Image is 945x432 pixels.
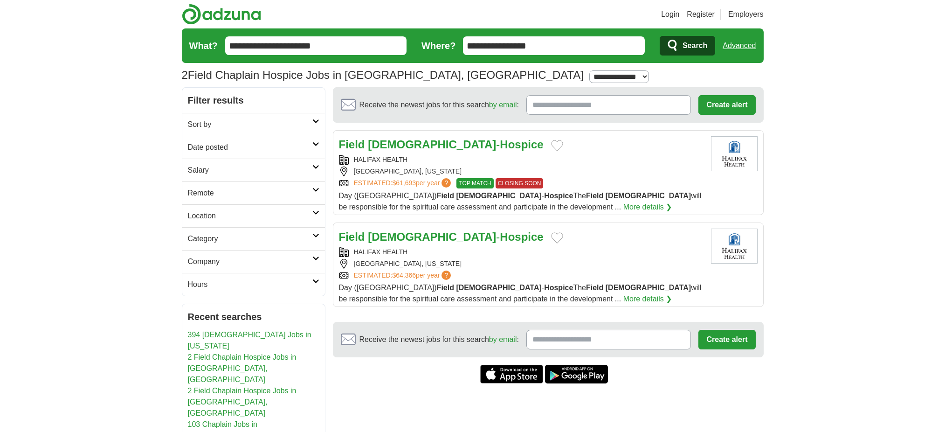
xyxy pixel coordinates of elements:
[182,159,325,181] a: Salary
[661,9,679,20] a: Login
[188,119,312,130] h2: Sort by
[500,138,543,151] strong: Hospice
[188,279,312,290] h2: Hours
[368,138,496,151] strong: [DEMOGRAPHIC_DATA]
[660,36,715,56] button: Search
[339,138,544,151] a: Field [DEMOGRAPHIC_DATA]-Hospice
[182,250,325,273] a: Company
[687,9,715,20] a: Register
[544,192,573,200] strong: Hospice
[182,273,325,296] a: Hours
[188,256,312,267] h2: Company
[188,353,297,383] a: 2 Field Chaplain Hospice Jobs in [GEOGRAPHIC_DATA], [GEOGRAPHIC_DATA]
[182,204,325,227] a: Location
[188,387,297,417] a: 2 Field Chaplain Hospice Jobs in [GEOGRAPHIC_DATA], [GEOGRAPHIC_DATA]
[551,140,563,151] button: Add to favorite jobs
[189,39,218,53] label: What?
[339,192,702,211] span: Day ([GEOGRAPHIC_DATA]) - The will be responsible for the spiritual care assessment and participa...
[339,230,365,243] strong: Field
[392,272,416,279] span: $64,366
[456,192,541,200] strong: [DEMOGRAPHIC_DATA]
[544,284,573,292] strong: Hospice
[182,69,584,81] h1: Field Chaplain Hospice Jobs in [GEOGRAPHIC_DATA], [GEOGRAPHIC_DATA]
[188,142,312,153] h2: Date posted
[606,192,691,200] strong: [DEMOGRAPHIC_DATA]
[437,284,454,292] strong: Field
[723,36,756,55] a: Advanced
[456,178,493,188] span: TOP MATCH
[182,136,325,159] a: Date posted
[182,67,188,84] span: 2
[551,232,563,244] button: Add to favorite jobs
[711,229,758,264] img: Halifax Health logo
[339,167,704,176] div: [GEOGRAPHIC_DATA], [US_STATE]
[188,310,319,324] h2: Recent searches
[698,95,755,115] button: Create alert
[728,9,764,20] a: Employers
[545,365,608,383] a: Get the Android app
[683,36,707,55] span: Search
[586,192,603,200] strong: Field
[339,259,704,269] div: [GEOGRAPHIC_DATA], [US_STATE]
[441,271,451,280] span: ?
[188,233,312,244] h2: Category
[188,210,312,222] h2: Location
[359,334,519,345] span: Receive the newest jobs for this search :
[441,178,451,188] span: ?
[586,284,603,292] strong: Field
[182,113,325,136] a: Sort by
[182,181,325,204] a: Remote
[606,284,691,292] strong: [DEMOGRAPHIC_DATA]
[421,39,455,53] label: Where?
[188,165,312,176] h2: Salary
[500,230,543,243] strong: Hospice
[489,335,517,343] a: by email
[711,136,758,171] img: Halifax Health logo
[182,88,325,113] h2: Filter results
[339,138,365,151] strong: Field
[496,178,544,188] span: CLOSING SOON
[188,331,311,350] a: 394 [DEMOGRAPHIC_DATA] Jobs in [US_STATE]
[698,330,755,349] button: Create alert
[489,101,517,109] a: by email
[354,248,408,256] a: HALIFAX HEALTH
[623,293,672,305] a: More details ❯
[437,192,454,200] strong: Field
[623,202,672,213] a: More details ❯
[354,156,408,163] a: HALIFAX HEALTH
[480,365,543,383] a: Get the iPhone app
[182,4,261,25] img: Adzuna logo
[354,178,453,188] a: ESTIMATED:$61,693per year?
[368,230,496,243] strong: [DEMOGRAPHIC_DATA]
[182,227,325,250] a: Category
[188,188,312,199] h2: Remote
[456,284,541,292] strong: [DEMOGRAPHIC_DATA]
[339,284,702,303] span: Day ([GEOGRAPHIC_DATA]) - The will be responsible for the spiritual care assessment and participa...
[354,271,453,280] a: ESTIMATED:$64,366per year?
[339,230,544,243] a: Field [DEMOGRAPHIC_DATA]-Hospice
[359,99,519,111] span: Receive the newest jobs for this search :
[392,179,416,187] span: $61,693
